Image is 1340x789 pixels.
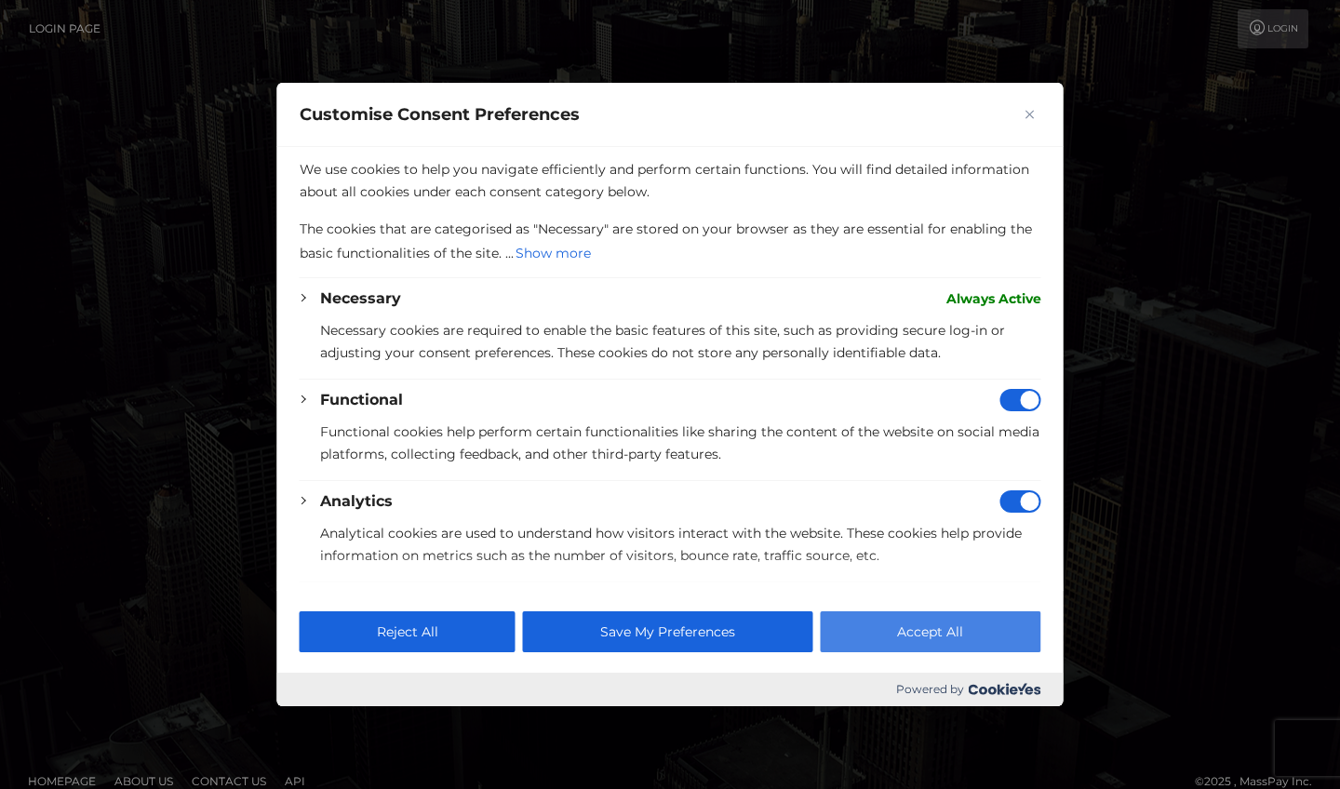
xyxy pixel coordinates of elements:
[1000,490,1041,513] input: Disable Analytics
[320,288,401,310] button: Necessary
[514,240,593,266] button: Show more
[1025,110,1035,119] img: Close
[320,490,393,513] button: Analytics
[1000,389,1041,411] input: Disable Functional
[320,389,403,411] button: Functional
[523,611,812,652] button: Save My Preferences
[300,611,516,652] button: Reject All
[820,611,1040,652] button: Accept All
[320,522,1041,567] p: Analytical cookies are used to understand how visitors interact with the website. These cookies h...
[300,158,1041,203] p: We use cookies to help you navigate efficiently and perform certain functions. You will find deta...
[969,683,1041,695] img: Cookieyes logo
[1019,103,1041,126] button: Close
[277,673,1064,706] div: Powered by
[320,319,1041,364] p: Necessary cookies are required to enable the basic features of this site, such as providing secur...
[946,288,1041,310] span: Always Active
[300,103,580,126] span: Customise Consent Preferences
[320,421,1041,465] p: Functional cookies help perform certain functionalities like sharing the content of the website o...
[277,83,1064,706] div: Customise Consent Preferences
[300,218,1041,266] p: The cookies that are categorised as "Necessary" are stored on your browser as they are essential ...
